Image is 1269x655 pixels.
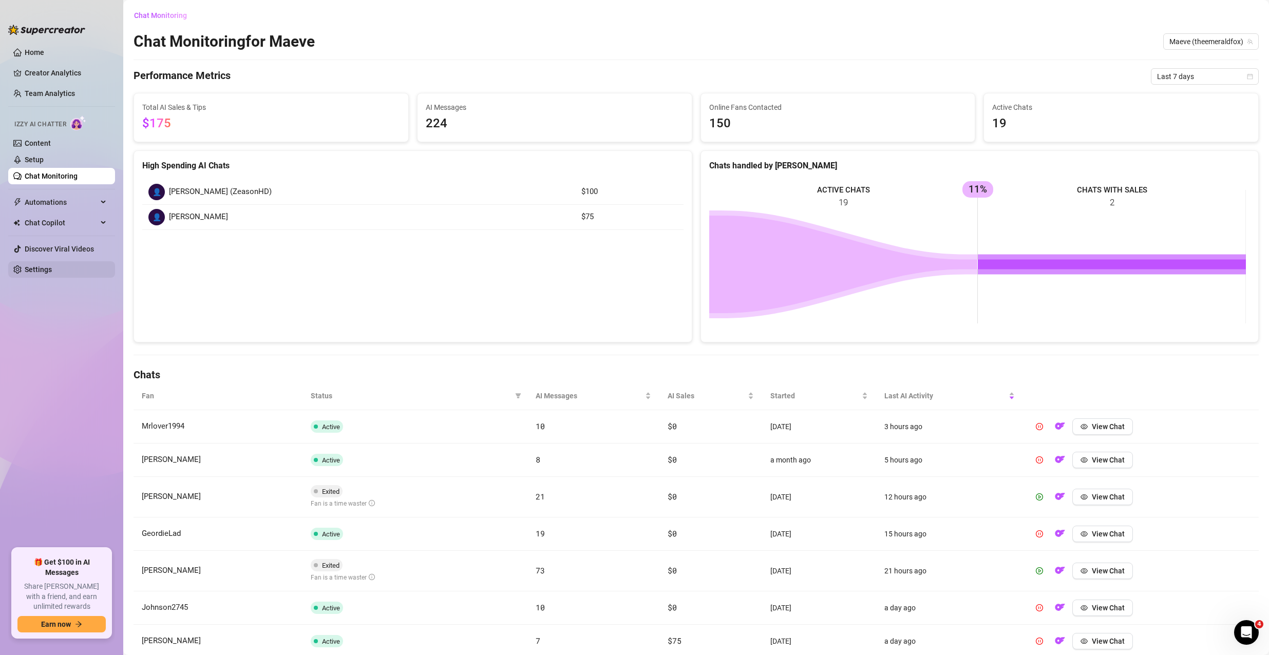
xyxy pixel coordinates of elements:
[142,603,188,612] span: Johnson2745
[1036,638,1043,645] span: pause-circle
[536,390,643,401] span: AI Messages
[1072,633,1133,649] button: View Chat
[75,621,82,628] span: arrow-right
[668,454,676,465] span: $0
[1052,526,1068,542] button: OF
[536,602,544,612] span: 10
[369,574,375,580] span: info-circle
[884,390,1007,401] span: Last AI Activity
[536,635,540,646] span: 7
[709,102,967,113] span: Online Fans Contacted
[142,455,201,464] span: [PERSON_NAME]
[1052,606,1068,614] a: OF
[536,454,540,465] span: 8
[1247,73,1253,80] span: calendar
[1055,528,1065,538] img: OF
[1092,493,1125,501] span: View Chat
[1234,620,1259,645] iframe: Intercom live chat
[322,638,340,645] span: Active
[876,444,1023,477] td: 5 hours ago
[1092,456,1125,464] span: View Chat
[876,551,1023,591] td: 21 hours ago
[1092,604,1125,612] span: View Chat
[169,186,272,198] span: [PERSON_NAME] (ZeasonHD)
[1052,452,1068,468] button: OF
[1036,530,1043,537] span: pause-circle
[581,186,677,198] article: $100
[992,114,1250,133] span: 19
[1081,604,1088,611] span: eye
[876,410,1023,444] td: 3 hours ago
[876,382,1023,410] th: Last AI Activity
[142,566,201,575] span: [PERSON_NAME]
[14,120,66,129] span: Izzy AI Chatter
[134,11,187,20] span: Chat Monitoring
[142,102,400,113] span: Total AI Sales & Tips
[581,211,677,223] article: $75
[1072,489,1133,505] button: View Chat
[70,115,86,130] img: AI Chatter
[25,194,98,210] span: Automations
[17,582,106,612] span: Share [PERSON_NAME] with a friend, and earn unlimited rewards
[322,488,339,495] span: Exited
[311,390,511,401] span: Status
[1157,69,1253,84] span: Last 7 days
[142,636,201,645] span: [PERSON_NAME]
[536,565,544,575] span: 73
[1055,635,1065,646] img: OF
[41,620,71,628] span: Earn now
[536,421,544,431] span: 10
[1036,456,1043,464] span: pause-circle
[668,421,676,431] span: $0
[17,616,106,632] button: Earn nowarrow-right
[311,500,375,507] span: Fan is a time waster
[1055,491,1065,502] img: OF
[148,209,165,225] div: 👤
[1052,418,1068,435] button: OF
[1036,567,1043,574] span: play-circle
[1255,620,1263,628] span: 4
[1092,530,1125,538] span: View Chat
[1092,422,1125,431] span: View Chat
[1052,633,1068,649] button: OF
[1052,489,1068,505] button: OF
[1052,495,1068,503] a: OF
[25,265,52,274] a: Settings
[762,444,876,477] td: a month ago
[1055,565,1065,575] img: OF
[668,602,676,612] span: $0
[668,390,746,401] span: AI Sales
[527,382,660,410] th: AI Messages
[134,368,1259,382] h4: Chats
[17,557,106,577] span: 🎁 Get $100 in AI Messages
[992,102,1250,113] span: Active Chats
[148,184,165,200] div: 👤
[142,116,171,130] span: $175
[142,421,184,431] span: Mrlover1994
[169,211,228,223] span: [PERSON_NAME]
[142,159,684,172] div: High Spending AI Chats
[1052,532,1068,540] a: OF
[134,32,315,51] h2: Chat Monitoring for Maeve
[1081,638,1088,645] span: eye
[8,25,85,35] img: logo-BBDzfeDw.svg
[134,7,195,24] button: Chat Monitoring
[1081,493,1088,500] span: eye
[876,591,1023,625] td: a day ago
[311,574,375,581] span: Fan is a time waster
[1169,34,1253,49] span: Maeve (theemeraldfox)
[1247,38,1253,45] span: team
[1081,567,1088,574] span: eye
[1055,421,1065,431] img: OF
[134,382,302,410] th: Fan
[762,591,876,625] td: [DATE]
[13,198,22,206] span: thunderbolt
[762,517,876,551] td: [DATE]
[1072,418,1133,435] button: View Chat
[762,477,876,517] td: [DATE]
[1055,454,1065,465] img: OF
[25,48,44,56] a: Home
[142,529,181,538] span: GeordieLad
[1072,452,1133,468] button: View Chat
[762,551,876,591] td: [DATE]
